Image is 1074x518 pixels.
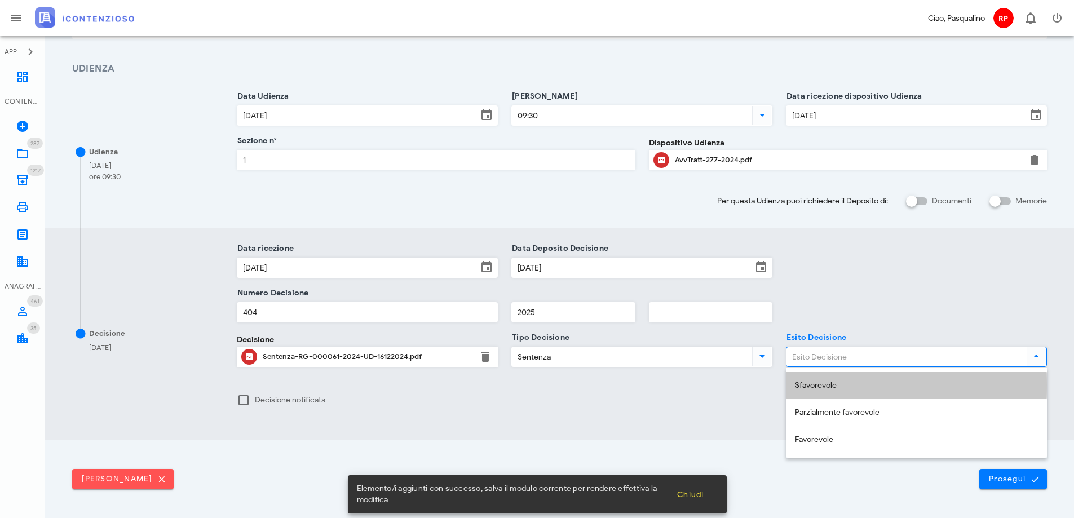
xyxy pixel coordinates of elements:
[234,243,294,254] label: Data ricezione
[263,348,472,366] div: Clicca per aprire un'anteprima del file o scaricarlo
[89,147,118,158] div: Udienza
[72,469,174,489] button: [PERSON_NAME]
[979,469,1047,489] button: Prosegui
[30,140,39,147] span: 287
[30,298,39,305] span: 461
[786,347,1024,366] input: Esito Decisione
[357,483,668,506] span: Elemento/i aggiunti con successo, salva il modulo corrente per rendere effettiva la modifica
[795,381,1038,391] div: Sfavorevole
[717,195,888,207] span: Per questa Udienza puoi richiedere il Deposito di:
[932,196,971,207] label: Documenti
[783,332,846,343] label: Esito Decisione
[1016,5,1044,32] button: Distintivo
[237,150,634,170] input: Sezione n°
[30,325,37,332] span: 35
[27,295,43,307] span: Distintivo
[509,332,569,343] label: Tipo Decisione
[255,395,498,406] label: Decisione notificata
[5,96,41,107] div: CONTENZIOSO
[72,62,1047,76] h3: Udienza
[234,287,308,299] label: Numero Decisione
[795,435,1038,445] div: Favorevole
[509,243,608,254] label: Data Deposito Decisione
[988,474,1038,484] span: Prosegui
[89,343,111,352] span: [DATE]
[795,408,1038,418] div: Parzialmente favorevole
[27,322,40,334] span: Distintivo
[5,281,41,291] div: ANAGRAFICA
[263,352,472,361] div: Sentenza-RG-000061-2024-UD-16122024.pdf
[241,349,257,365] button: Clicca per aprire un'anteprima del file o scaricarlo
[993,8,1014,28] span: RP
[35,7,134,28] img: logo-text-2x.png
[234,135,277,147] label: Sezione n°
[675,156,1021,165] div: AvvTratt-277-2024.pdf
[677,490,704,499] span: Chiudi
[237,334,274,346] label: Decisione
[237,303,497,322] input: Numero Decisione
[1015,196,1047,207] label: Memorie
[27,138,43,149] span: Distintivo
[512,106,750,125] input: Ora Udienza
[234,91,289,102] label: Data Udienza
[509,91,578,102] label: [PERSON_NAME]
[675,151,1021,169] div: Clicca per aprire un'anteprima del file o scaricarlo
[81,474,165,484] span: [PERSON_NAME]
[928,12,985,24] div: Ciao, Pasqualino
[989,5,1016,32] button: RP
[649,137,724,149] label: Dispositivo Udienza
[89,328,125,339] div: Decisione
[1028,153,1041,167] button: Elimina
[89,171,121,183] div: ore 09:30
[783,91,922,102] label: Data ricezione dispositivo Udienza
[30,167,41,174] span: 1217
[479,350,492,364] button: Elimina
[653,152,669,168] button: Clicca per aprire un'anteprima del file o scaricarlo
[89,160,121,171] div: [DATE]
[512,347,750,366] input: Tipo Decisione
[668,484,713,504] button: Chiudi
[27,165,44,176] span: Distintivo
